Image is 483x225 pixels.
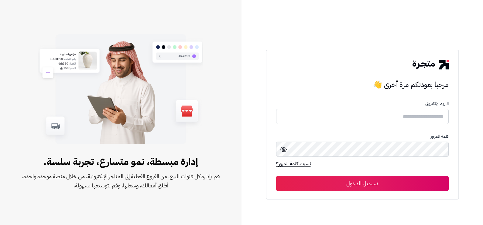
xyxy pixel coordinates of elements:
img: logo-2.png [413,60,448,69]
button: تسجيل الدخول [276,176,449,191]
span: قم بإدارة كل قنوات البيع، من الفروع الفعلية إلى المتاجر الإلكترونية، من خلال منصة موحدة واحدة. أط... [19,172,222,190]
p: البريد الإلكترونى [276,101,449,106]
a: نسيت كلمة المرور؟ [276,160,311,169]
p: كلمة المرور [276,134,449,139]
span: إدارة مبسطة، نمو متسارع، تجربة سلسة. [19,154,222,169]
h3: مرحبا بعودتكم مرة أخرى 👋 [276,79,449,91]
